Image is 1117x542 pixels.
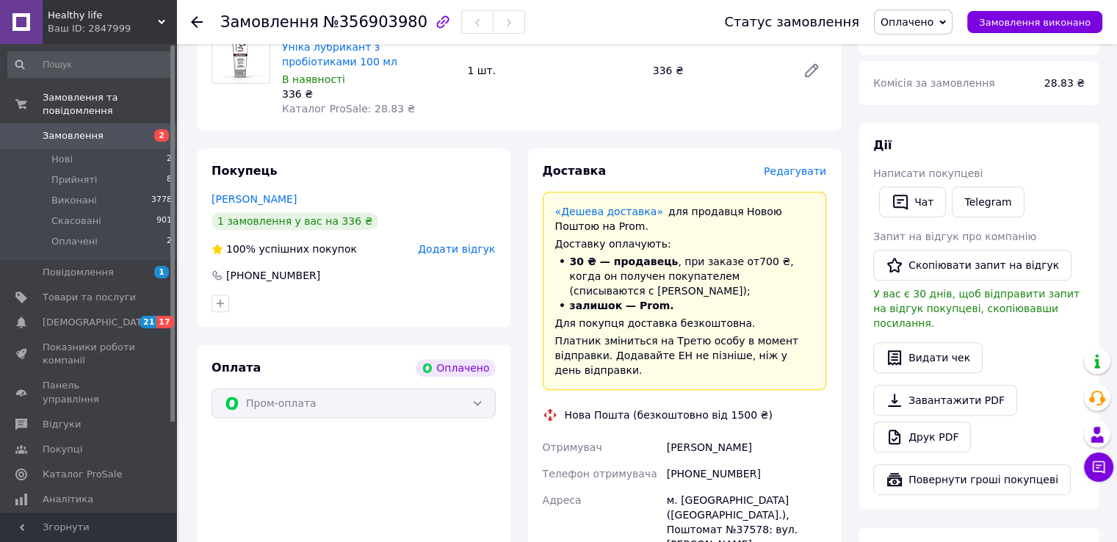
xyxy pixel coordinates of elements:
div: для продавця Новою Поштою на Prom. [555,204,814,234]
span: Покупець [212,164,278,178]
span: 1 [154,266,169,278]
a: Інтимний гель-змазка Unica Уніка лубрикант з пробіотиками 100 мл [282,26,433,68]
span: Панель управління [43,379,136,405]
a: [PERSON_NAME] [212,193,297,205]
span: Додати відгук [418,243,495,255]
div: Для покупця доставка безкоштовна. [555,316,814,330]
span: 30 ₴ — продавець [570,256,679,267]
button: Видати чек [873,342,983,373]
span: Каталог ProSale [43,468,122,481]
span: Телефон отримувача [543,468,657,480]
span: 2 [154,129,169,142]
span: Аналітика [43,493,93,506]
button: Чат з покупцем [1084,452,1113,482]
div: 336 ₴ [282,87,455,101]
span: Редагувати [764,165,826,177]
span: Замовлення та повідомлення [43,91,176,118]
span: 901 [156,214,172,228]
span: Замовлення виконано [979,17,1091,28]
span: Товари та послуги [43,291,136,304]
div: [PHONE_NUMBER] [225,268,322,283]
div: Нова Пошта (безкоштовно від 1500 ₴) [561,408,776,422]
span: №356903980 [323,13,427,31]
div: Платник зміниться на Третю особу в момент відправки. Додавайте ЕН не пізніше, ніж у день відправки. [555,333,814,377]
span: Прийняті [51,173,97,187]
div: [PHONE_NUMBER] [664,460,829,487]
span: Доставка [543,164,607,178]
button: Скопіювати запит на відгук [873,250,1071,281]
span: Нові [51,153,73,166]
span: Виконані [51,194,97,207]
a: «Дешева доставка» [555,206,663,217]
a: Завантажити PDF [873,385,1017,416]
span: В наявності [282,73,345,85]
button: Повернути гроші покупцеві [873,464,1071,495]
span: 17 [156,316,173,328]
span: Оплачені [51,235,98,248]
span: Адреса [543,494,582,506]
li: , при заказе от 700 ₴ , когда он получен покупателем (списываются с [PERSON_NAME]); [555,254,814,298]
span: Повідомлення [43,266,114,279]
span: 2 [167,153,172,166]
button: Чат [879,187,946,217]
div: 1 замовлення у вас на 336 ₴ [212,212,378,230]
a: Редагувати [797,56,826,85]
div: Доставку оплачують: [555,236,814,251]
span: 2 [167,235,172,248]
a: Telegram [952,187,1024,217]
span: Отримувач [543,441,602,453]
span: Відгуки [43,418,81,431]
span: [DEMOGRAPHIC_DATA] [43,316,151,329]
div: Оплачено [416,359,495,377]
span: Замовлення [220,13,319,31]
span: Каталог ProSale: 28.83 ₴ [282,103,415,115]
div: 336 ₴ [647,60,791,81]
span: 100% [226,243,256,255]
span: 28.83 ₴ [1044,77,1085,89]
div: 1 шт. [461,60,646,81]
span: Скасовані [51,214,101,228]
input: Пошук [7,51,173,78]
span: Запит на відгук про компанію [873,231,1036,242]
div: успішних покупок [212,242,357,256]
span: Комісія за замовлення [873,77,995,89]
div: [PERSON_NAME] [664,434,829,460]
span: Оплата [212,361,261,375]
span: Замовлення [43,129,104,142]
span: Оплачено [881,16,933,28]
span: залишок — Prom. [570,300,674,311]
a: Друк PDF [873,422,971,452]
span: Написати покупцеві [873,167,983,179]
span: 3778 [151,194,172,207]
span: Healthy life [48,9,158,22]
div: Ваш ID: 2847999 [48,22,176,35]
span: 8 [167,173,172,187]
span: Показники роботи компанії [43,341,136,367]
div: Статус замовлення [724,15,859,29]
span: 21 [140,316,156,328]
span: Дії [873,138,892,152]
span: У вас є 30 днів, щоб відправити запит на відгук покупцеві, скопіювавши посилання. [873,288,1080,329]
img: Інтимний гель-змазка Unica Уніка лубрикант з пробіотиками 100 мл [212,26,270,83]
div: Повернутися назад [191,15,203,29]
button: Замовлення виконано [967,11,1102,33]
span: Покупці [43,443,82,456]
